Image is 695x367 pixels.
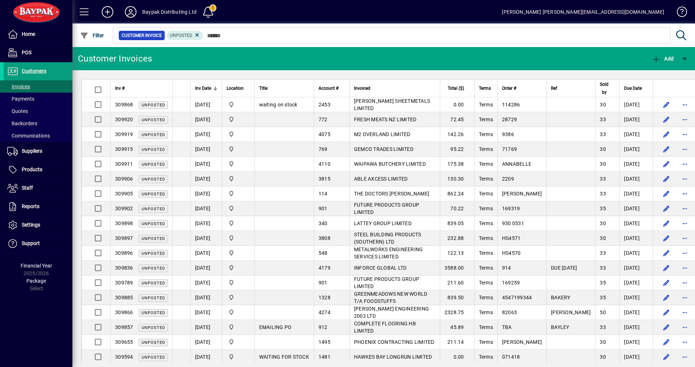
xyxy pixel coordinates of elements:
[7,133,50,139] span: Communications
[660,143,672,155] button: Edit
[142,162,165,167] span: Unposted
[319,220,328,226] span: 340
[619,305,653,320] td: [DATE]
[440,231,474,246] td: 232.88
[319,84,338,92] span: Account #
[319,191,328,197] span: 114
[354,131,410,137] span: M2 OVERLAND LIMITED
[227,204,250,212] span: Baypak - Onekawa
[502,250,521,256] span: HS4570
[679,128,691,140] button: More options
[619,290,653,305] td: [DATE]
[551,84,591,92] div: Ref
[227,234,250,242] span: Baypak - Onekawa
[354,191,429,197] span: THE DOCTORS [PERSON_NAME]
[170,33,192,38] span: Unposted
[22,240,40,246] span: Support
[619,172,653,186] td: [DATE]
[354,291,427,304] span: GREENMEADOWS NEW WORLD T/A FOODSTUFFS
[319,131,330,137] span: 4075
[319,250,328,256] span: 548
[600,176,606,182] span: 33
[4,117,72,130] a: Backorders
[660,292,672,303] button: Edit
[115,84,168,92] div: Inv #
[319,295,330,300] span: 1328
[190,335,222,350] td: [DATE]
[227,130,250,138] span: Baypak - Onekawa
[4,142,72,160] a: Suppliers
[22,68,46,74] span: Customers
[142,325,165,330] span: Unposted
[440,127,474,142] td: 142.26
[190,157,222,172] td: [DATE]
[440,350,474,364] td: 0.00
[479,250,493,256] span: Terms
[26,278,46,284] span: Package
[142,177,165,182] span: Unposted
[115,220,133,226] span: 309898
[600,161,606,167] span: 30
[119,5,142,18] button: Profile
[502,309,517,315] span: 82063
[479,265,493,271] span: Terms
[115,131,133,137] span: 309919
[190,275,222,290] td: [DATE]
[142,103,165,107] span: Unposted
[319,339,330,345] span: 1495
[227,308,250,316] span: Baypak - Onekawa
[440,97,474,112] td: 0.00
[319,324,328,330] span: 912
[479,191,493,197] span: Terms
[479,295,493,300] span: Terms
[479,235,493,241] span: Terms
[679,292,691,303] button: More options
[354,246,423,260] span: METALWORKS ENGINEERING SERVICES LIMITED
[142,207,165,211] span: Unposted
[551,309,591,315] span: [PERSON_NAME]
[354,176,408,182] span: ABLE AXCESS LIMITED
[190,320,222,335] td: [DATE]
[195,84,218,92] div: Inv Date
[142,281,165,286] span: Unposted
[679,277,691,288] button: More options
[22,203,39,209] span: Reports
[502,324,512,330] span: TBA
[660,336,672,348] button: Edit
[115,84,125,92] span: Inv #
[319,280,328,286] span: 901
[78,53,152,64] div: Customer Invoices
[502,206,520,211] span: 169319
[679,158,691,170] button: More options
[679,321,691,333] button: More options
[440,246,474,261] td: 122.13
[502,117,517,122] span: 28729
[679,247,691,259] button: More options
[115,191,133,197] span: 309905
[619,142,653,157] td: [DATE]
[679,351,691,363] button: More options
[600,280,606,286] span: 35
[660,128,672,140] button: Edit
[80,33,104,38] span: Filter
[660,203,672,214] button: Edit
[619,350,653,364] td: [DATE]
[354,339,434,345] span: PHOENIX CONTRACTING LIMITED
[600,295,606,300] span: 35
[660,99,672,110] button: Edit
[190,201,222,216] td: [DATE]
[660,321,672,333] button: Edit
[319,206,328,211] span: 901
[319,235,330,241] span: 3808
[652,56,674,62] span: Add
[671,1,686,25] a: Knowledge Base
[619,201,653,216] td: [DATE]
[7,96,34,102] span: Payments
[115,146,133,152] span: 309915
[115,117,133,122] span: 309920
[227,160,250,168] span: Baypak - Onekawa
[227,353,250,361] span: Baypak - Onekawa
[479,339,493,345] span: Terms
[354,276,419,289] span: FUTURE PRODUCTS GROUP LIMITED
[619,320,653,335] td: [DATE]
